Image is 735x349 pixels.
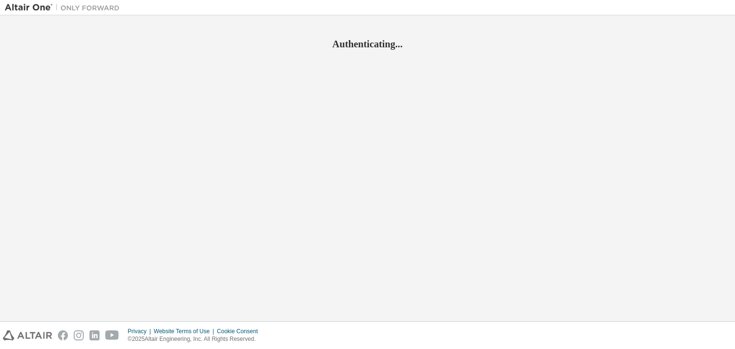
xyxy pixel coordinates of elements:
[5,38,730,50] h2: Authenticating...
[128,327,154,335] div: Privacy
[3,330,52,340] img: altair_logo.svg
[58,330,68,340] img: facebook.svg
[5,3,124,12] img: Altair One
[217,327,263,335] div: Cookie Consent
[89,330,100,340] img: linkedin.svg
[105,330,119,340] img: youtube.svg
[128,335,264,343] p: © 2025 Altair Engineering, Inc. All Rights Reserved.
[154,327,217,335] div: Website Terms of Use
[74,330,84,340] img: instagram.svg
